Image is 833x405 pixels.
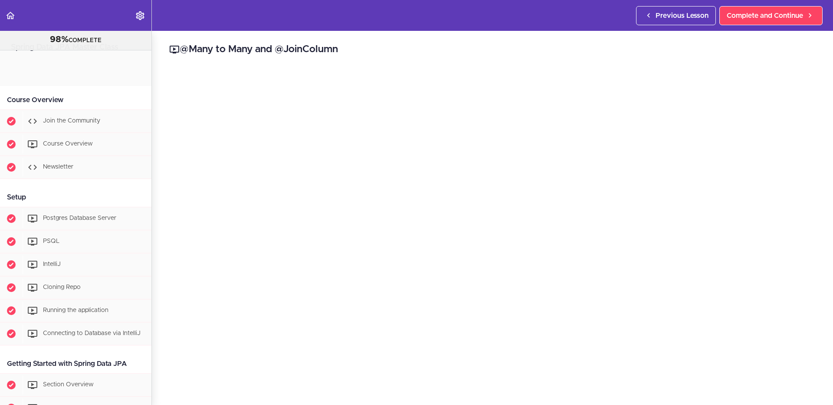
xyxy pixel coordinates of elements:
h2: @Many to Many and @JoinColumn [169,42,816,57]
span: Postgres Database Server [43,215,116,221]
span: Previous Lesson [656,10,708,21]
svg: Back to course curriculum [5,10,16,21]
span: Newsletter [43,164,73,170]
span: Join the Community [43,118,100,124]
span: IntelliJ [43,261,61,267]
span: PSQL [43,238,59,244]
span: Complete and Continue [727,10,803,21]
span: Section Overview [43,382,94,388]
a: Previous Lesson [636,6,716,25]
span: Connecting to Database via IntelliJ [43,330,141,336]
span: 98% [50,35,69,44]
span: Cloning Repo [43,284,81,290]
span: Running the application [43,307,108,313]
div: COMPLETE [11,34,141,46]
svg: Settings Menu [135,10,145,21]
a: Complete and Continue [719,6,823,25]
span: Course Overview [43,141,93,147]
